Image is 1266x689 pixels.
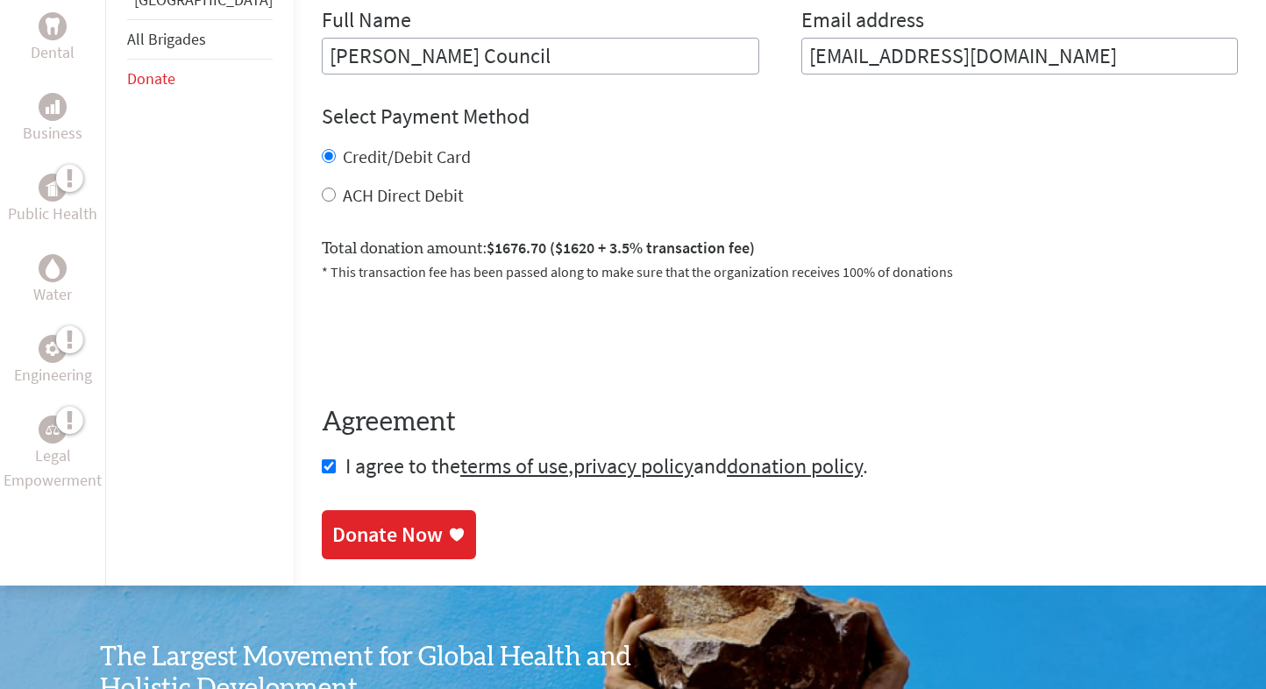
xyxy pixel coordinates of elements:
[46,424,60,435] img: Legal Empowerment
[39,416,67,444] div: Legal Empowerment
[322,236,755,261] label: Total donation amount:
[46,179,60,196] img: Public Health
[801,38,1239,75] input: Your Email
[46,18,60,35] img: Dental
[8,202,97,226] p: Public Health
[14,335,92,387] a: EngineeringEngineering
[23,121,82,146] p: Business
[127,29,206,49] a: All Brigades
[343,146,471,167] label: Credit/Debit Card
[23,93,82,146] a: BusinessBusiness
[573,452,693,479] a: privacy policy
[4,444,102,493] p: Legal Empowerment
[31,40,75,65] p: Dental
[332,521,443,549] div: Donate Now
[127,60,273,98] li: Donate
[322,303,588,372] iframe: To enrich screen reader interactions, please activate Accessibility in Grammarly extension settings
[127,19,273,60] li: All Brigades
[14,363,92,387] p: Engineering
[127,68,175,89] a: Donate
[4,416,102,493] a: Legal EmpowermentLegal Empowerment
[39,12,67,40] div: Dental
[322,103,1238,131] h4: Select Payment Method
[345,452,868,479] span: I agree to the , and .
[33,254,72,307] a: WaterWater
[46,342,60,356] img: Engineering
[343,184,464,206] label: ACH Direct Debit
[322,261,1238,282] p: * This transaction fee has been passed along to make sure that the organization receives 100% of ...
[46,100,60,114] img: Business
[322,38,759,75] input: Enter Full Name
[31,12,75,65] a: DentalDental
[322,510,476,559] a: Donate Now
[39,254,67,282] div: Water
[8,174,97,226] a: Public HealthPublic Health
[39,174,67,202] div: Public Health
[33,282,72,307] p: Water
[801,6,924,38] label: Email address
[460,452,568,479] a: terms of use
[322,407,1238,438] h4: Agreement
[487,238,755,258] span: $1676.70 ($1620 + 3.5% transaction fee)
[727,452,863,479] a: donation policy
[39,335,67,363] div: Engineering
[322,6,411,38] label: Full Name
[46,259,60,279] img: Water
[39,93,67,121] div: Business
